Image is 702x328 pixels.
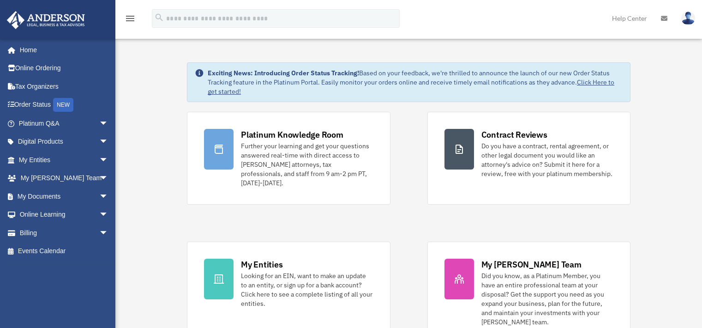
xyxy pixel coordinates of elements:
div: Platinum Knowledge Room [241,129,343,140]
a: Online Ordering [6,59,122,78]
span: arrow_drop_down [99,206,118,225]
a: My Entitiesarrow_drop_down [6,151,122,169]
a: Contract Reviews Do you have a contract, rental agreement, or other legal document you would like... [427,112,630,205]
a: Order StatusNEW [6,96,122,115]
span: arrow_drop_down [99,187,118,206]
div: Contract Reviews [481,129,547,140]
span: arrow_drop_down [99,169,118,188]
a: Platinum Knowledge Room Further your learning and get your questions answered real-time with dire... [187,112,390,205]
div: My Entities [241,259,282,270]
a: My [PERSON_NAME] Teamarrow_drop_down [6,169,122,188]
a: Events Calendar [6,242,122,261]
div: Do you have a contract, rental agreement, or other legal document you would like an attorney's ad... [481,141,613,178]
a: Digital Productsarrow_drop_down [6,133,122,151]
a: Online Learningarrow_drop_down [6,206,122,224]
img: User Pic [681,12,695,25]
i: search [154,12,164,23]
img: Anderson Advisors Platinum Portal [4,11,88,29]
div: Further your learning and get your questions answered real-time with direct access to [PERSON_NAM... [241,141,373,188]
div: Based on your feedback, we're thrilled to announce the launch of our new Order Status Tracking fe... [208,68,623,96]
a: Platinum Q&Aarrow_drop_down [6,114,122,133]
div: Looking for an EIN, want to make an update to an entity, or sign up for a bank account? Click her... [241,271,373,308]
a: menu [125,16,136,24]
a: Tax Organizers [6,77,122,96]
a: Home [6,41,118,59]
span: arrow_drop_down [99,133,118,152]
a: My Documentsarrow_drop_down [6,187,122,206]
a: Billingarrow_drop_down [6,224,122,242]
div: My [PERSON_NAME] Team [481,259,582,270]
span: arrow_drop_down [99,151,118,170]
span: arrow_drop_down [99,114,118,133]
i: menu [125,13,136,24]
div: NEW [53,98,73,112]
strong: Exciting News: Introducing Order Status Tracking! [208,69,359,77]
div: Did you know, as a Platinum Member, you have an entire professional team at your disposal? Get th... [481,271,613,327]
a: Click Here to get started! [208,78,614,96]
span: arrow_drop_down [99,224,118,243]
